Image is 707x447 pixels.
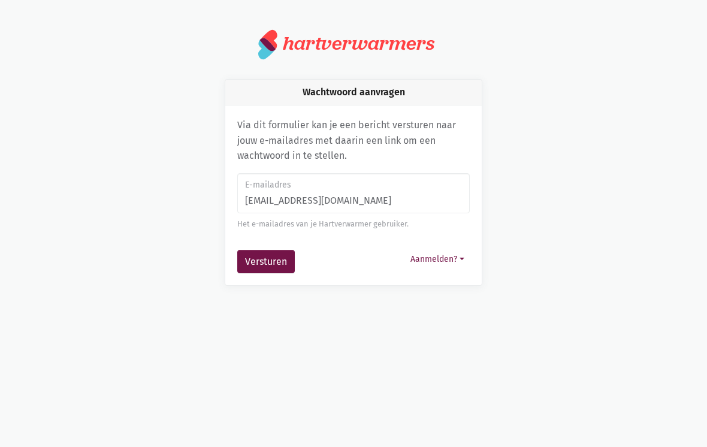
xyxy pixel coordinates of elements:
div: Het e-mailadres van je Hartverwarmer gebruiker. [237,218,470,230]
form: Wachtwoord aanvragen [237,173,470,274]
p: Via dit formulier kan je een bericht versturen naar jouw e-mailadres met daarin een link om een w... [237,117,470,164]
button: Aanmelden? [405,250,470,268]
button: Versturen [237,250,295,274]
label: E-mailadres [245,179,462,192]
div: hartverwarmers [283,32,434,55]
div: Wachtwoord aanvragen [225,80,482,105]
img: logo.svg [258,29,278,60]
a: hartverwarmers [258,29,449,60]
